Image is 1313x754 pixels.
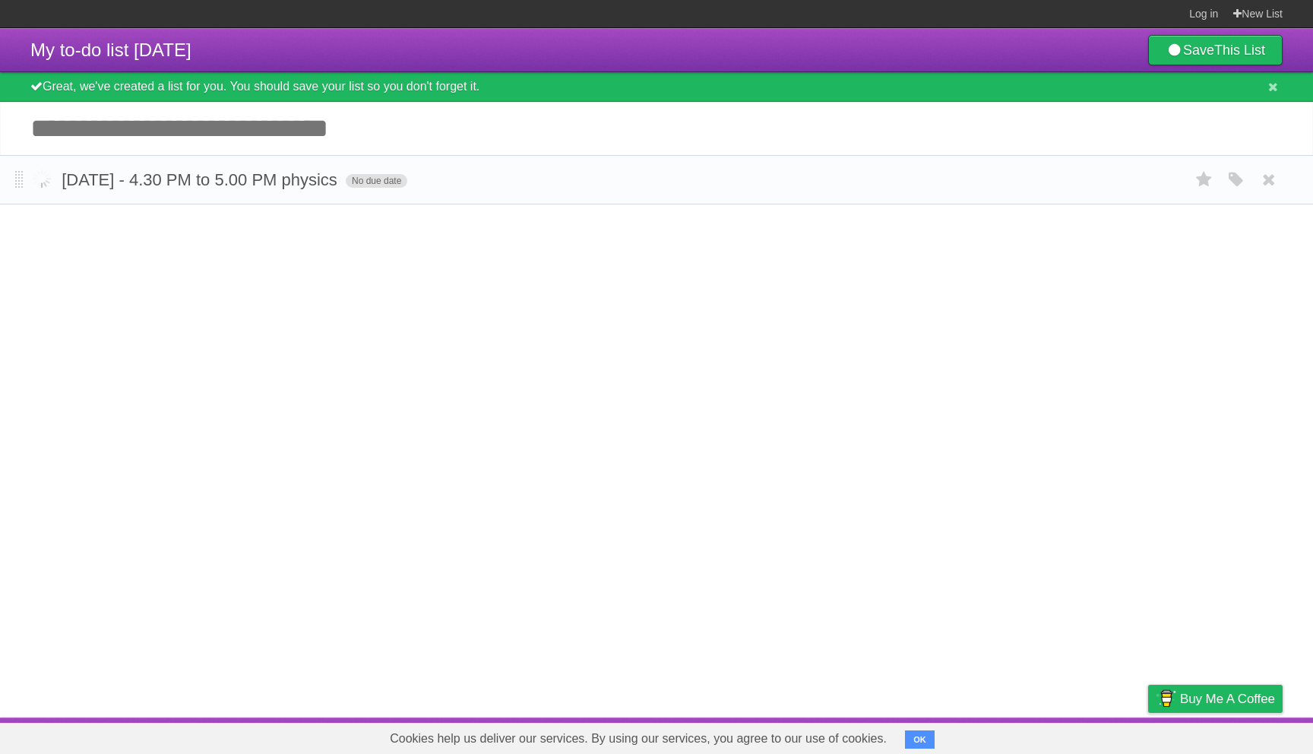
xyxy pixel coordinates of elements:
a: Suggest a feature [1187,721,1283,750]
label: Done [30,167,53,190]
a: About [946,721,978,750]
img: Buy me a coffee [1156,686,1176,711]
span: No due date [346,174,407,188]
span: Buy me a coffee [1180,686,1275,712]
a: Buy me a coffee [1148,685,1283,713]
b: This List [1214,43,1265,58]
span: My to-do list [DATE] [30,40,191,60]
a: SaveThis List [1148,35,1283,65]
a: Developers [996,721,1058,750]
button: OK [905,730,935,749]
span: [DATE] - 4.30 PM to 5.00 PM physics [62,170,341,189]
a: Privacy [1128,721,1168,750]
a: Terms [1077,721,1110,750]
span: Cookies help us deliver our services. By using our services, you agree to our use of cookies. [375,724,902,754]
label: Star task [1190,167,1219,192]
